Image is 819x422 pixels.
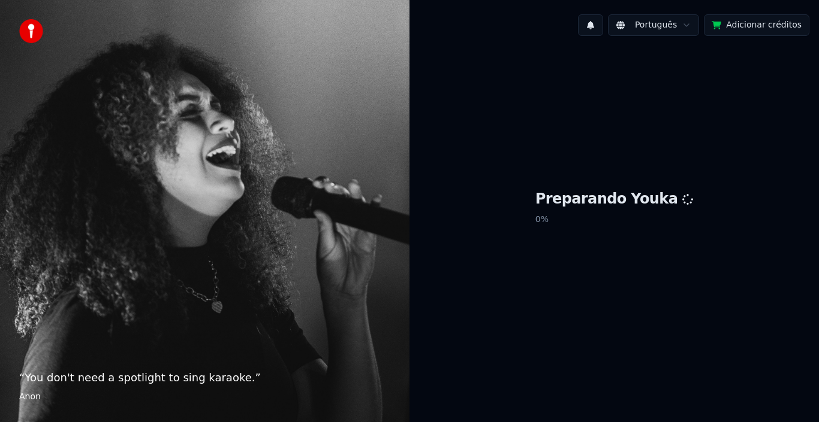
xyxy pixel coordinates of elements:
[535,190,694,209] h1: Preparando Youka
[19,391,390,403] footer: Anon
[535,209,694,230] p: 0 %
[19,369,390,386] p: “ You don't need a spotlight to sing karaoke. ”
[19,19,43,43] img: youka
[704,14,809,36] button: Adicionar créditos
